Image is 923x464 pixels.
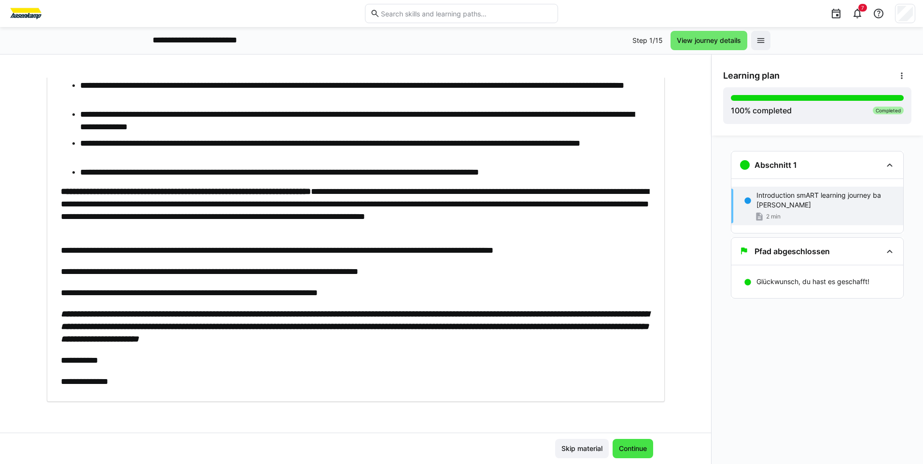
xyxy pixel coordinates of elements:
[766,213,781,220] span: 2 min
[731,106,744,115] span: 100
[731,105,792,116] div: % completed
[873,107,904,114] div: Completed
[756,277,869,287] p: Glückwunsch, du hast es geschafft!
[555,439,609,458] button: Skip material
[632,36,663,45] p: Step 1/15
[756,191,895,210] p: Introduction smART learning journey ba [PERSON_NAME]
[861,5,864,11] span: 7
[755,246,830,256] h3: Pfad abgeschlossen
[617,444,648,453] span: Continue
[723,70,780,81] span: Learning plan
[560,444,604,453] span: Skip material
[613,439,653,458] button: Continue
[380,9,553,18] input: Search skills and learning paths…
[671,31,747,50] button: View journey details
[675,36,742,45] span: View journey details
[755,160,797,170] h3: Abschnitt 1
